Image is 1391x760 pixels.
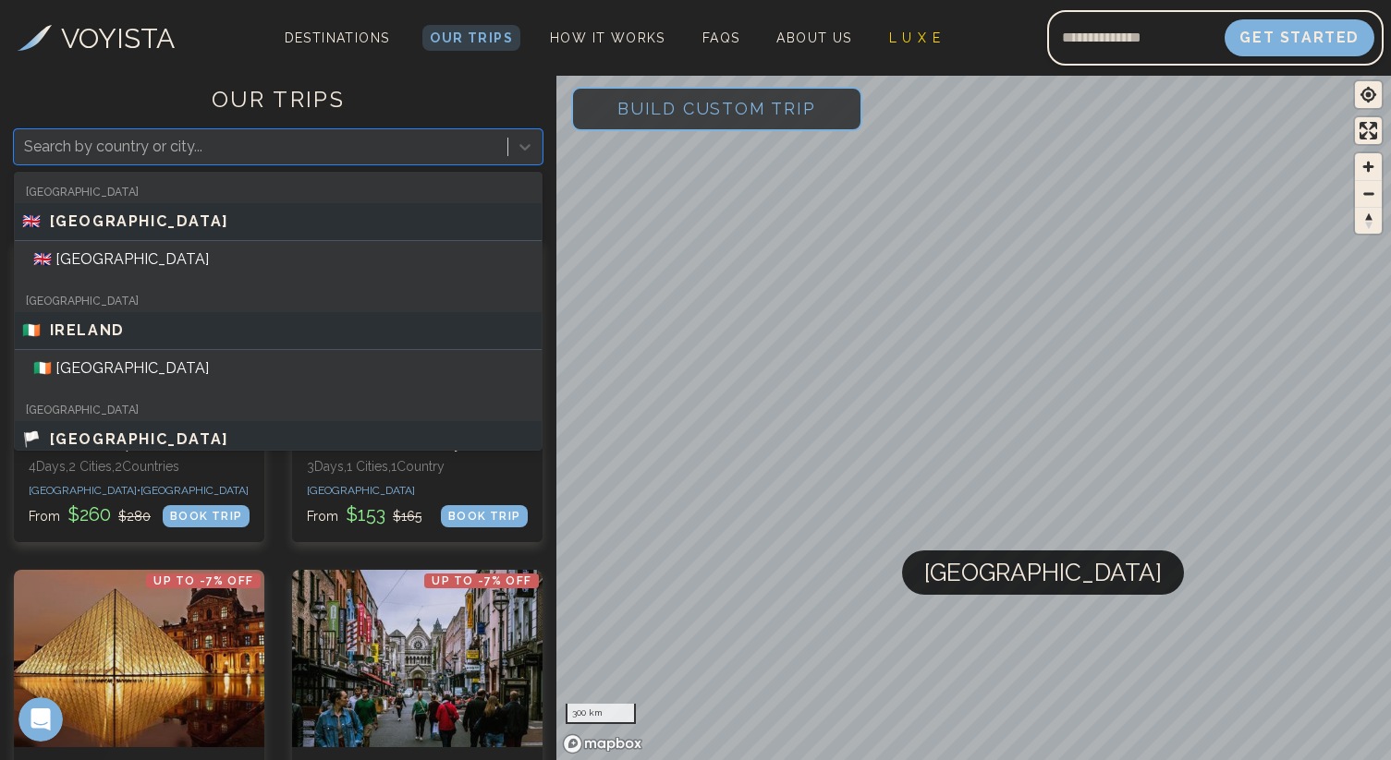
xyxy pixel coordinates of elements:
[50,428,229,451] span: [GEOGRAPHIC_DATA]
[571,87,862,131] button: Build Custom Trip
[15,350,542,387] div: 🇮🇪 [GEOGRAPHIC_DATA]
[588,69,846,148] span: Build Custom Trip
[307,501,421,527] p: From
[924,550,1162,595] span: [GEOGRAPHIC_DATA]
[393,509,421,524] span: $ 165
[18,18,175,59] a: VOYISTA
[776,30,851,45] span: About Us
[1225,19,1374,56] button: Get Started
[543,25,673,51] a: How It Works
[769,25,859,51] a: About Us
[15,184,542,200] div: [GEOGRAPHIC_DATA]
[695,25,748,51] a: FAQs
[50,320,125,342] span: IRELAND
[562,733,643,754] a: Mapbox homepage
[61,18,175,59] h3: VOYISTA
[29,501,151,527] p: From
[18,697,63,742] iframe: Intercom live chat
[140,484,249,497] span: [GEOGRAPHIC_DATA]
[889,30,942,45] span: L U X E
[118,509,151,524] span: $ 280
[342,503,389,525] span: $ 153
[424,573,539,588] p: Up to -7% OFF
[1047,16,1225,60] input: Email address
[307,457,528,476] p: 3 Days, 1 Cities, 1 Countr y
[702,30,740,45] span: FAQs
[22,320,43,342] span: 🇮🇪
[556,72,1391,760] canvas: Map
[441,505,528,527] div: BOOK TRIP
[1355,180,1382,207] button: Zoom out
[566,704,636,724] div: 300 km
[15,293,542,309] div: [GEOGRAPHIC_DATA]
[1355,208,1382,234] span: Reset bearing to north
[146,573,261,588] p: Up to -7% OFF
[18,25,52,51] img: Voyista Logo
[422,25,520,51] a: Our Trips
[277,23,397,78] span: Destinations
[550,30,665,45] span: How It Works
[163,505,250,527] div: BOOK TRIP
[430,30,513,45] span: Our Trips
[29,457,250,476] p: 4 Days, 2 Cities, 2 Countr ies
[1355,181,1382,207] span: Zoom out
[22,211,43,233] span: 🇬🇧
[29,484,140,497] span: [GEOGRAPHIC_DATA] •
[1355,153,1382,180] button: Zoom in
[15,402,542,418] div: [GEOGRAPHIC_DATA]
[1355,117,1382,144] button: Enter fullscreen
[14,85,543,129] h1: OUR TRIPS
[50,211,229,233] span: [GEOGRAPHIC_DATA]
[22,428,43,451] span: 🏳️
[1355,81,1382,108] button: Find my location
[64,503,115,525] span: $ 260
[882,25,949,51] a: L U X E
[1355,207,1382,234] button: Reset bearing to north
[307,484,415,497] span: [GEOGRAPHIC_DATA]
[15,241,542,278] div: 🇬🇧 [GEOGRAPHIC_DATA]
